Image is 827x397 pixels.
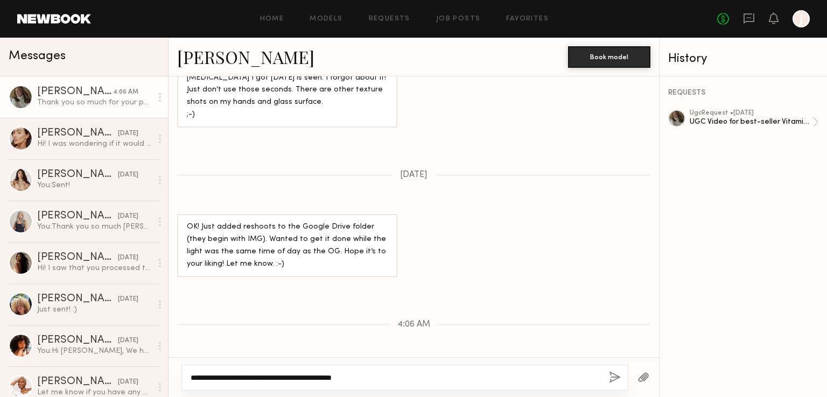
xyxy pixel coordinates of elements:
[118,336,138,346] div: [DATE]
[668,89,819,97] div: REQUESTS
[310,16,342,23] a: Models
[37,335,118,346] div: [PERSON_NAME]
[37,87,113,97] div: [PERSON_NAME]
[37,139,152,149] div: Hi! I was wondering if it would be ok with you guys to deliver content on the 1st? If not no worr...
[690,117,812,127] div: UGC Video for best-seller Vitamin C
[37,97,152,108] div: Thank you so much for your partnership! Can’t wait to see the ads IRL!
[37,180,152,190] div: You: Sent!
[118,294,138,304] div: [DATE]
[690,110,819,134] a: ugcRequest •[DATE]UGC Video for best-seller Vitamin C
[37,263,152,273] div: Hi! I saw that you processed the payment. I was wondering if you guys added the $50 that we agreed?
[397,320,430,329] span: 4:06 AM
[793,10,810,27] a: J
[187,221,388,271] div: OK! Just added reshoots to the Google Drive folder (they begin with IMG). Wanted to get it done w...
[177,45,314,68] a: [PERSON_NAME]
[113,87,138,97] div: 4:06 AM
[9,50,66,62] span: Messages
[37,169,118,180] div: [PERSON_NAME]
[37,252,118,263] div: [PERSON_NAME]
[37,222,152,232] div: You: Thank you so much [PERSON_NAME]!
[187,47,388,122] div: One thing I just caught when I show 2 hands to camera when I was applying some of the products is...
[668,53,819,65] div: History
[400,171,427,180] span: [DATE]
[436,16,481,23] a: Job Posts
[118,170,138,180] div: [DATE]
[568,46,650,68] button: Book model
[37,294,118,304] div: [PERSON_NAME]
[690,110,812,117] div: ugc Request • [DATE]
[118,211,138,222] div: [DATE]
[568,52,650,61] a: Book model
[260,16,284,23] a: Home
[37,304,152,315] div: Just sent! :)
[37,346,152,356] div: You: Hi [PERSON_NAME], We have received it! We'll get back to you via email.
[118,253,138,263] div: [DATE]
[369,16,410,23] a: Requests
[118,129,138,139] div: [DATE]
[37,377,118,387] div: [PERSON_NAME]
[37,128,118,139] div: [PERSON_NAME]
[37,211,118,222] div: [PERSON_NAME]
[118,377,138,387] div: [DATE]
[506,16,549,23] a: Favorites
